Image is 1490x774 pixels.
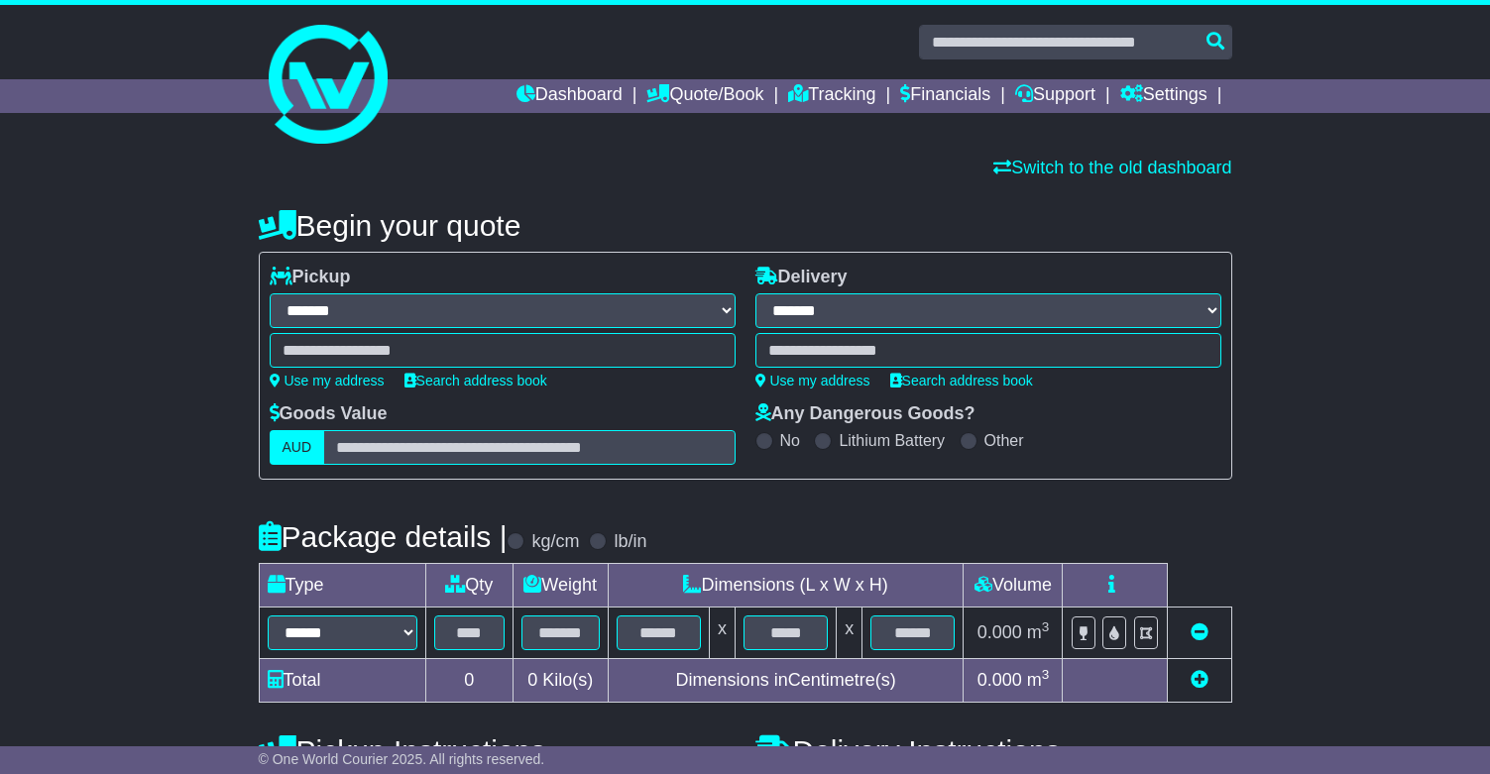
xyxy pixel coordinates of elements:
[608,659,964,703] td: Dimensions in Centimetre(s)
[780,431,800,450] label: No
[788,79,875,113] a: Tracking
[755,373,870,388] a: Use my address
[513,564,608,608] td: Weight
[964,564,1063,608] td: Volume
[270,430,325,465] label: AUD
[993,158,1231,177] a: Switch to the old dashboard
[259,659,425,703] td: Total
[1042,619,1050,634] sup: 3
[839,431,945,450] label: Lithium Battery
[527,670,537,690] span: 0
[259,520,508,553] h4: Package details |
[425,564,513,608] td: Qty
[516,79,623,113] a: Dashboard
[1191,670,1208,690] a: Add new item
[646,79,763,113] a: Quote/Book
[1027,670,1050,690] span: m
[404,373,547,388] a: Search address book
[259,209,1232,242] h4: Begin your quote
[425,659,513,703] td: 0
[531,531,579,553] label: kg/cm
[977,622,1022,642] span: 0.000
[270,267,351,288] label: Pickup
[259,734,736,767] h4: Pickup Instructions
[513,659,608,703] td: Kilo(s)
[1015,79,1095,113] a: Support
[837,608,862,659] td: x
[755,403,975,425] label: Any Dangerous Goods?
[984,431,1024,450] label: Other
[608,564,964,608] td: Dimensions (L x W x H)
[1042,667,1050,682] sup: 3
[1191,622,1208,642] a: Remove this item
[259,751,545,767] span: © One World Courier 2025. All rights reserved.
[614,531,646,553] label: lb/in
[755,267,848,288] label: Delivery
[1120,79,1207,113] a: Settings
[755,734,1232,767] h4: Delivery Instructions
[270,403,388,425] label: Goods Value
[270,373,385,388] a: Use my address
[977,670,1022,690] span: 0.000
[900,79,990,113] a: Financials
[710,608,736,659] td: x
[1027,622,1050,642] span: m
[259,564,425,608] td: Type
[890,373,1033,388] a: Search address book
